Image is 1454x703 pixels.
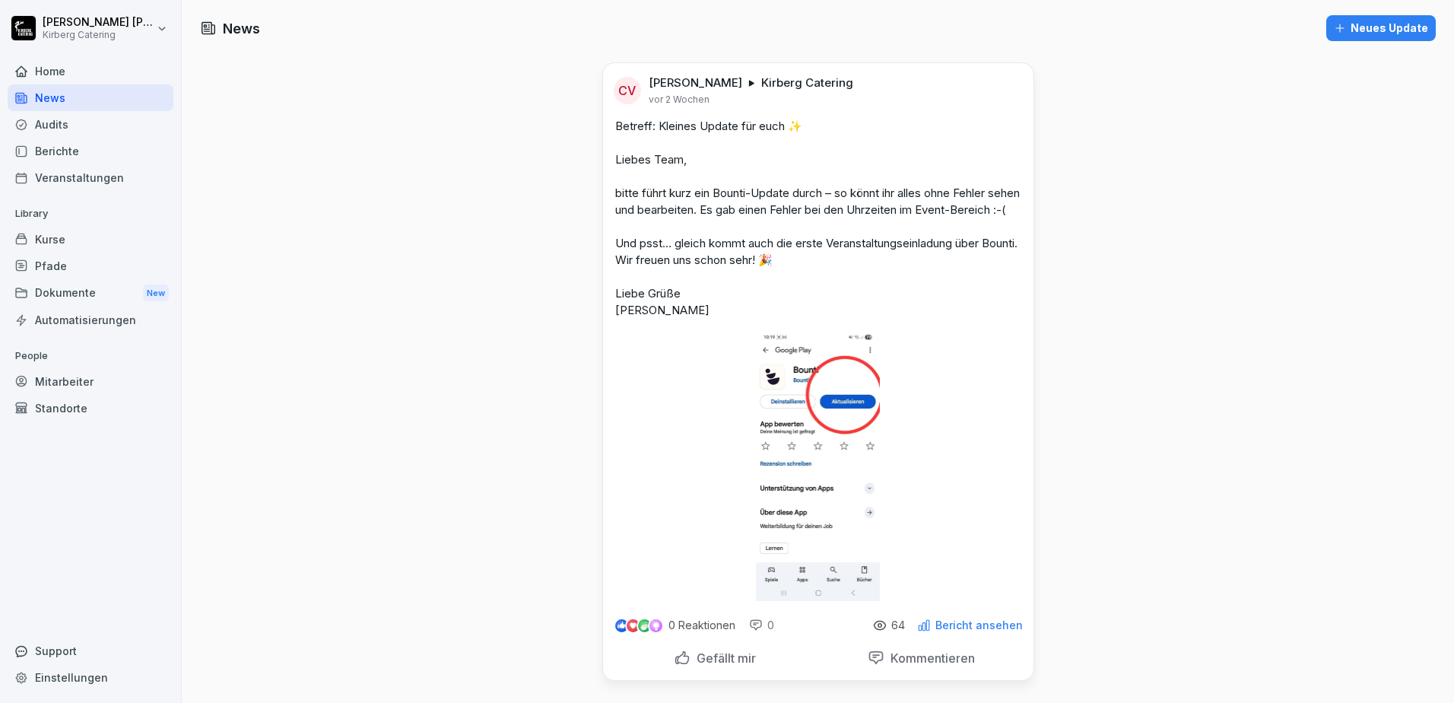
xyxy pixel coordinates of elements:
p: People [8,344,173,368]
div: 0 [749,618,774,633]
p: Library [8,202,173,226]
a: DokumenteNew [8,279,173,307]
a: Standorte [8,395,173,421]
div: CV [614,77,641,104]
p: Kirberg Catering [43,30,154,40]
p: Kommentieren [884,651,975,666]
a: Einstellungen [8,664,173,691]
img: gtyn3e77402kls424ktg70os.png [756,331,881,601]
a: News [8,84,173,111]
a: Pfade [8,253,173,279]
img: like [615,619,627,631]
p: Bericht ansehen [935,619,1023,631]
a: Kurse [8,226,173,253]
h1: News [223,18,260,39]
a: Audits [8,111,173,138]
img: love [627,620,639,631]
p: 0 Reaktionen [668,619,735,631]
p: Gefällt mir [690,651,756,666]
a: Home [8,58,173,84]
p: vor 2 Wochen [649,94,710,106]
div: Support [8,638,173,664]
img: celebrate [638,619,651,632]
a: Berichte [8,138,173,164]
p: [PERSON_NAME] [PERSON_NAME] [43,16,154,29]
div: Neues Update [1334,20,1428,37]
p: Kirberg Catering [761,75,853,91]
p: [PERSON_NAME] [649,75,742,91]
a: Veranstaltungen [8,164,173,191]
p: 64 [891,619,905,631]
a: Mitarbeiter [8,368,173,395]
button: Neues Update [1326,15,1436,41]
div: Dokumente [8,279,173,307]
a: Automatisierungen [8,307,173,333]
img: inspiring [649,619,662,632]
p: Betreff: Kleines Update für euch ✨ Liebes Team, bitte führt kurz ein Bounti-Update durch – so kön... [615,118,1021,319]
div: New [143,285,169,302]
